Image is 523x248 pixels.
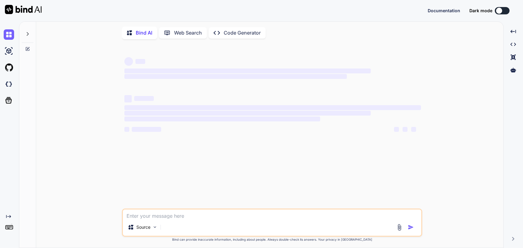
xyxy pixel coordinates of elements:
span: ‌ [124,74,347,79]
span: ‌ [134,96,154,101]
img: ai-studio [4,46,14,56]
button: Documentation [428,8,460,13]
img: icon [408,224,414,230]
span: ‌ [403,127,407,132]
span: ‌ [124,95,132,102]
img: githubLight [4,62,14,73]
span: Dark mode [469,8,492,14]
p: Bind can provide inaccurate information, including about people. Always double-check its answers.... [122,238,422,242]
img: Pick Models [152,224,157,230]
img: chat [4,29,14,40]
span: ‌ [411,127,416,132]
p: Web Search [174,30,202,35]
img: Bind AI [5,5,42,14]
span: ‌ [124,127,129,132]
span: ‌ [124,111,370,116]
p: Code Generator [224,30,261,35]
span: ‌ [124,68,370,73]
span: ‌ [124,105,421,110]
span: ‌ [135,59,145,64]
img: attachment [396,224,403,231]
span: ‌ [394,127,399,132]
span: ‌ [132,127,161,132]
span: ‌ [124,117,320,121]
p: Source [136,224,150,230]
p: Bind AI [136,30,152,35]
img: darkCloudIdeIcon [4,79,14,89]
span: ‌ [124,57,133,66]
